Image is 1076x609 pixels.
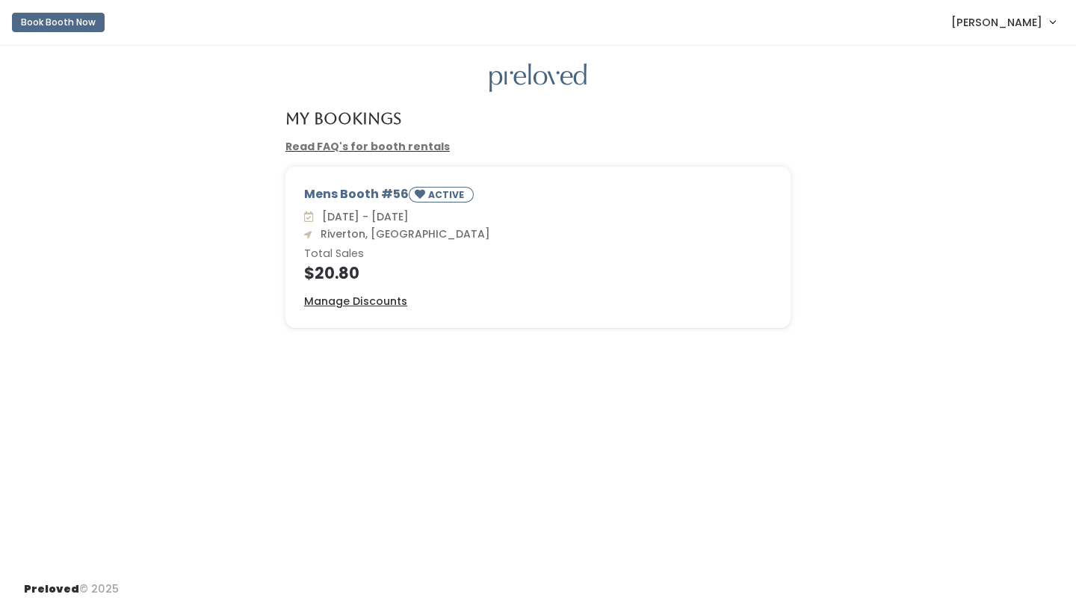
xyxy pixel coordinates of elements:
span: [PERSON_NAME] [951,14,1042,31]
a: Book Booth Now [12,6,105,39]
div: Mens Booth #56 [304,185,772,208]
span: [DATE] - [DATE] [316,209,409,224]
span: Riverton, [GEOGRAPHIC_DATA] [315,226,490,241]
h4: My Bookings [285,110,401,127]
h4: $20.80 [304,265,772,282]
a: [PERSON_NAME] [936,6,1070,38]
a: Manage Discounts [304,294,407,309]
h6: Total Sales [304,248,772,260]
img: preloved logo [489,64,587,93]
small: ACTIVE [428,188,467,201]
div: © 2025 [24,569,119,597]
button: Book Booth Now [12,13,105,32]
span: Preloved [24,581,79,596]
a: Read FAQ's for booth rentals [285,139,450,154]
